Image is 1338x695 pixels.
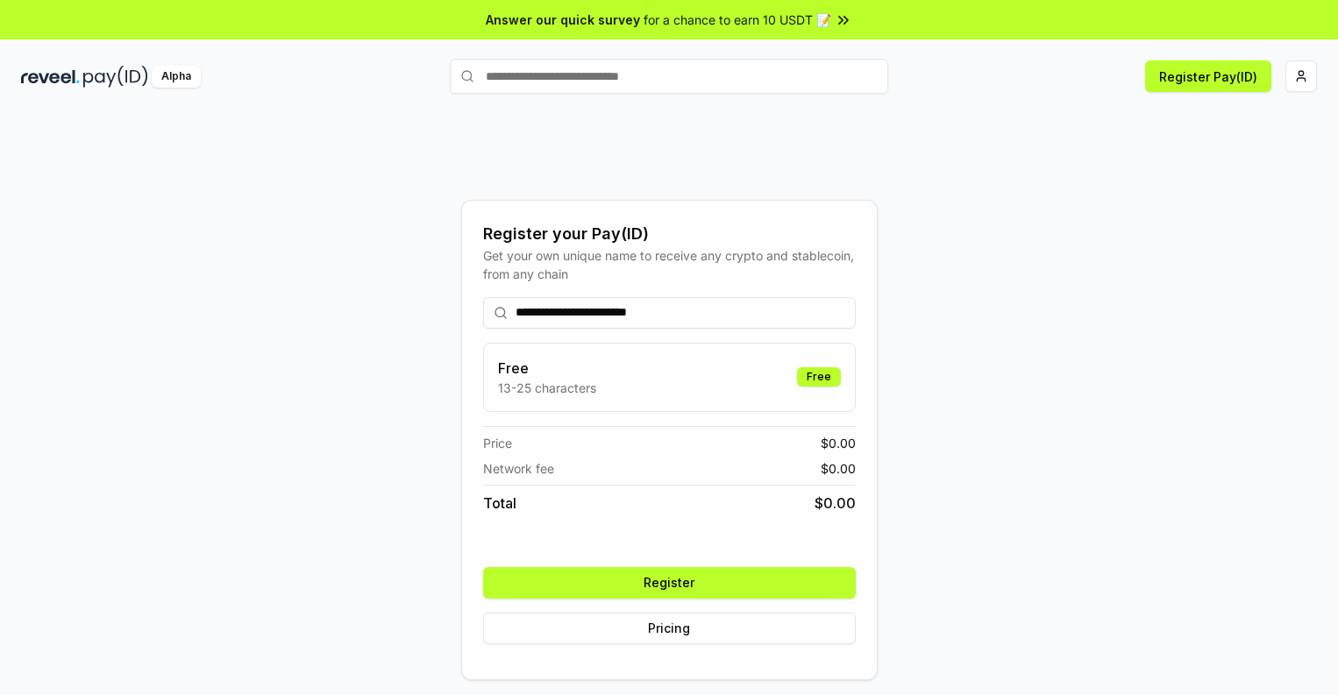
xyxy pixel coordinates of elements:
[83,66,148,88] img: pay_id
[644,11,831,29] span: for a chance to earn 10 USDT 📝
[152,66,201,88] div: Alpha
[21,66,80,88] img: reveel_dark
[498,358,596,379] h3: Free
[486,11,640,29] span: Answer our quick survey
[1145,60,1271,92] button: Register Pay(ID)
[797,367,841,387] div: Free
[483,434,512,452] span: Price
[483,222,856,246] div: Register your Pay(ID)
[483,459,554,478] span: Network fee
[815,493,856,514] span: $ 0.00
[821,434,856,452] span: $ 0.00
[821,459,856,478] span: $ 0.00
[483,246,856,283] div: Get your own unique name to receive any crypto and stablecoin, from any chain
[483,493,516,514] span: Total
[483,613,856,644] button: Pricing
[498,379,596,397] p: 13-25 characters
[483,567,856,599] button: Register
